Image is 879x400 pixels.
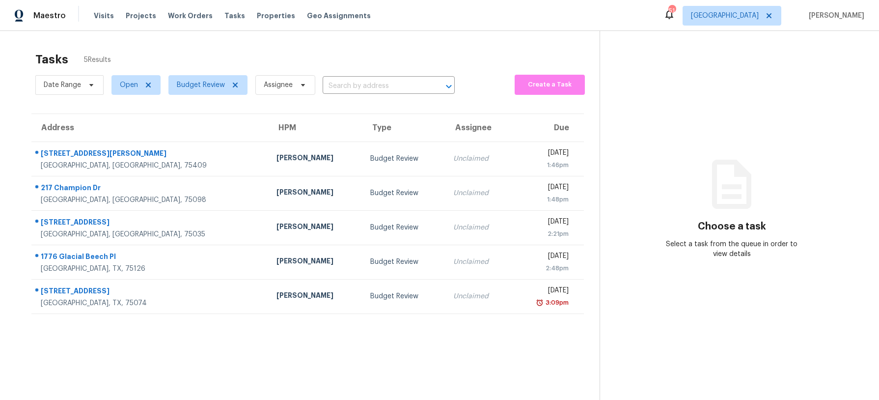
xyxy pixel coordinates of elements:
img: Overdue Alarm Icon [536,298,544,308]
div: Unclaimed [453,223,504,232]
input: Search by address [323,79,427,94]
th: Type [362,114,445,142]
div: Unclaimed [453,154,504,164]
div: [STREET_ADDRESS] [41,286,261,298]
h2: Tasks [35,55,68,64]
div: [DATE] [519,286,569,298]
span: Date Range [44,80,81,90]
span: Tasks [224,12,245,19]
div: Budget Review [370,188,437,198]
div: [GEOGRAPHIC_DATA], [GEOGRAPHIC_DATA], 75098 [41,195,261,205]
div: [PERSON_NAME] [276,290,355,303]
div: Budget Review [370,223,437,232]
span: Open [120,80,138,90]
div: [STREET_ADDRESS][PERSON_NAME] [41,148,261,161]
th: Address [31,114,269,142]
div: 3:09pm [544,298,569,308]
div: Select a task from the queue in order to view details [666,239,797,259]
div: [GEOGRAPHIC_DATA], [GEOGRAPHIC_DATA], 75409 [41,161,261,171]
div: [GEOGRAPHIC_DATA], TX, 75126 [41,264,261,274]
div: 1:48pm [519,195,569,204]
div: [DATE] [519,217,569,229]
div: Budget Review [370,154,437,164]
span: Geo Assignments [307,11,371,21]
div: [DATE] [519,182,569,195]
span: [GEOGRAPHIC_DATA] [691,11,759,21]
div: [GEOGRAPHIC_DATA], TX, 75074 [41,298,261,308]
span: Budget Review [177,80,225,90]
div: [PERSON_NAME] [276,153,355,165]
button: Open [442,80,456,93]
div: [DATE] [519,148,569,160]
div: [DATE] [519,251,569,263]
div: [PERSON_NAME] [276,222,355,234]
div: Budget Review [370,257,437,267]
button: Create a Task [515,75,585,95]
div: [GEOGRAPHIC_DATA], [GEOGRAPHIC_DATA], 75035 [41,229,261,239]
span: Maestro [33,11,66,21]
span: Create a Task [520,79,580,90]
span: [PERSON_NAME] [805,11,864,21]
div: [STREET_ADDRESS] [41,217,261,229]
div: 51 [668,6,675,16]
span: Properties [257,11,295,21]
div: Budget Review [370,291,437,301]
div: Unclaimed [453,257,504,267]
div: 1:46pm [519,160,569,170]
div: [PERSON_NAME] [276,187,355,200]
div: [PERSON_NAME] [276,256,355,268]
div: Unclaimed [453,188,504,198]
div: Unclaimed [453,291,504,301]
span: Assignee [264,80,293,90]
span: Work Orders [168,11,213,21]
span: 5 Results [84,55,111,65]
div: 2:21pm [519,229,569,239]
th: Assignee [445,114,512,142]
span: Projects [126,11,156,21]
th: HPM [269,114,363,142]
th: Due [511,114,584,142]
div: 217 Champion Dr [41,183,261,195]
h3: Choose a task [698,222,766,231]
div: 1776 Glacial Beech Pl [41,252,261,264]
div: 2:48pm [519,263,569,273]
span: Visits [94,11,114,21]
